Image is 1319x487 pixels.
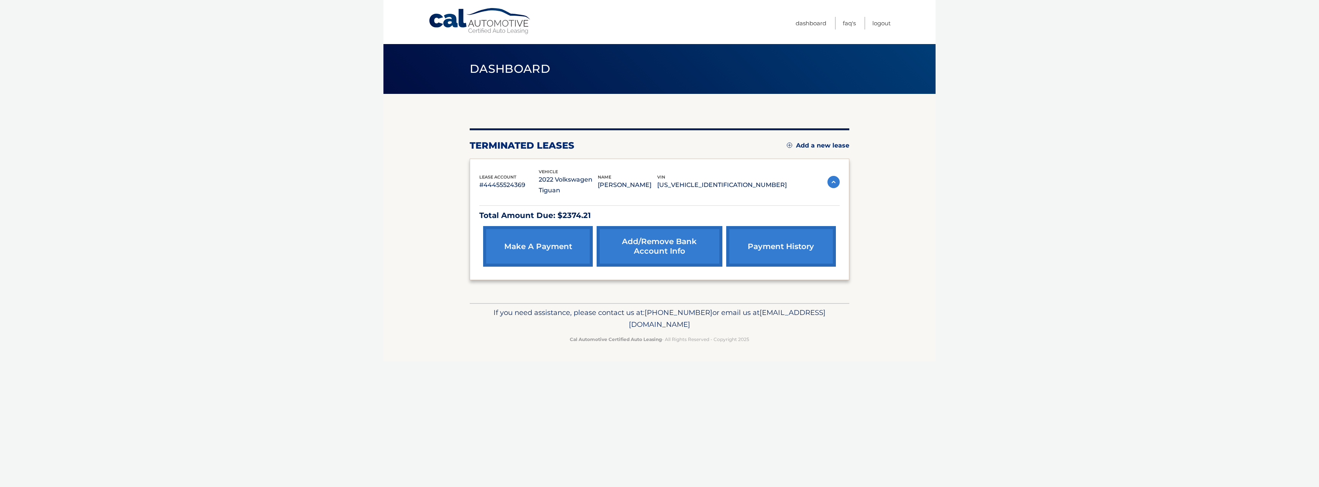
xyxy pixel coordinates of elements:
[827,176,840,188] img: accordion-active.svg
[645,308,712,317] span: [PHONE_NUMBER]
[475,335,844,343] p: - All Rights Reserved - Copyright 2025
[479,209,840,222] p: Total Amount Due: $2374.21
[539,169,558,174] span: vehicle
[483,226,593,267] a: make a payment
[787,143,792,148] img: add.svg
[479,174,516,180] span: lease account
[570,336,662,342] strong: Cal Automotive Certified Auto Leasing
[479,180,539,190] p: #44455524369
[598,174,611,180] span: name
[539,174,598,196] p: 2022 Volkswagen Tiguan
[796,17,826,30] a: Dashboard
[470,62,550,76] span: Dashboard
[787,142,849,149] a: Add a new lease
[657,174,665,180] span: vin
[475,307,844,331] p: If you need assistance, please contact us at: or email us at
[597,226,722,267] a: Add/Remove bank account info
[598,180,657,190] p: [PERSON_NAME]
[872,17,891,30] a: Logout
[470,140,574,151] h2: terminated leases
[657,180,787,190] p: [US_VEHICLE_IDENTIFICATION_NUMBER]
[726,226,836,267] a: payment history
[428,8,532,35] a: Cal Automotive
[843,17,856,30] a: FAQ's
